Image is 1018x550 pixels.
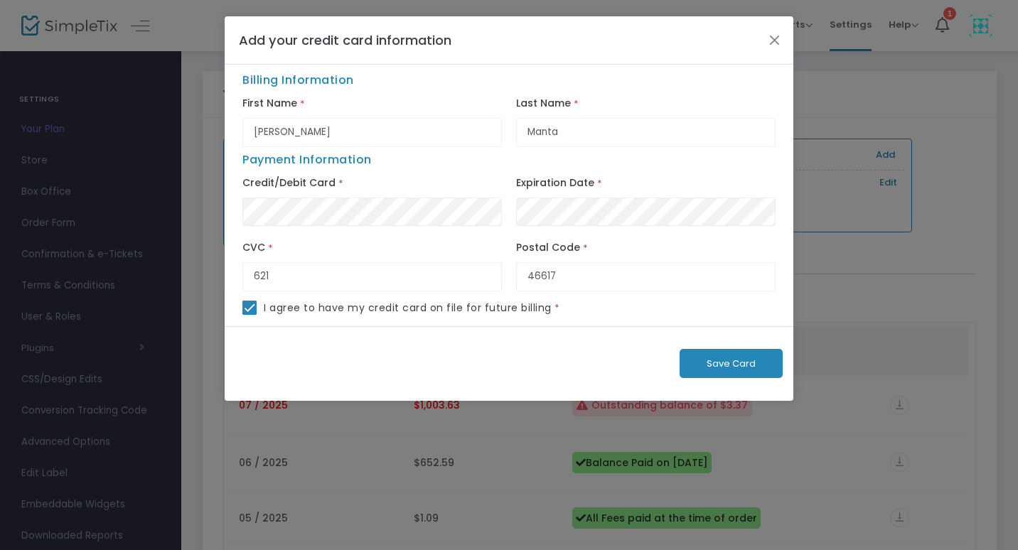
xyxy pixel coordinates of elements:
span: Payment Information [242,151,372,168]
label: Last Name [516,94,571,114]
input: First Name [242,118,502,147]
label: Postal Code [516,238,580,258]
button: Save Card [680,349,783,378]
input: Enter Postal Code [516,262,776,291]
span: Billing Information [235,72,783,94]
h4: Add your credit card information [239,31,451,50]
label: Expiration Date [516,173,594,193]
label: First Name [242,94,297,114]
input: Last Name [516,118,776,147]
input: Enter CVC Number [242,262,502,291]
span: I agree to have my credit card on file for future billing [264,301,552,316]
label: Credit/Debit Card [242,173,336,193]
iframe: reCAPTCHA [241,336,457,392]
span: Save Card [707,357,756,370]
label: CVC [242,238,265,258]
button: Close [766,31,784,49]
